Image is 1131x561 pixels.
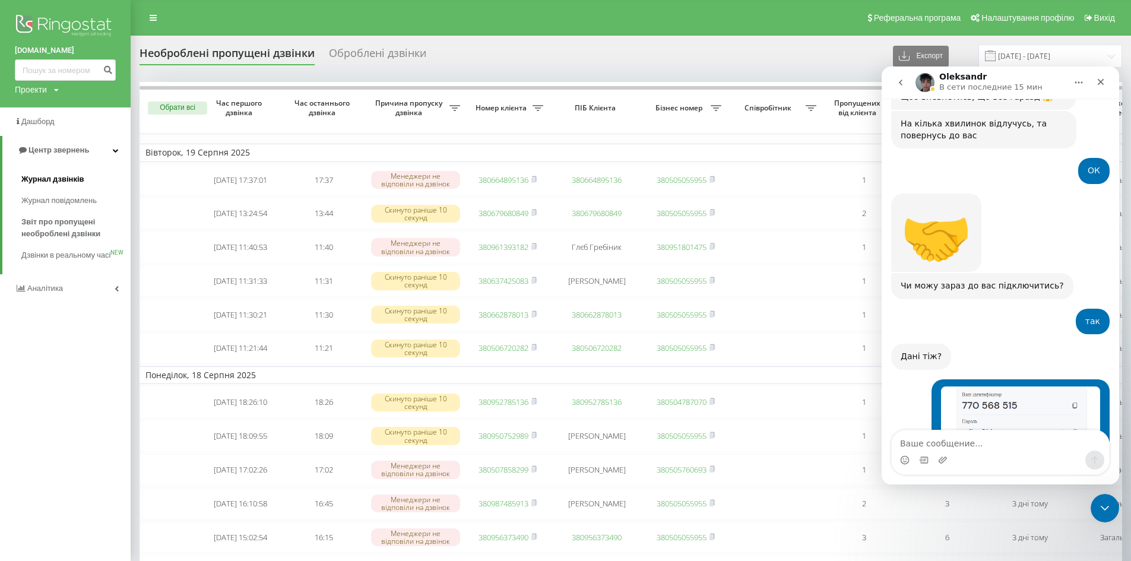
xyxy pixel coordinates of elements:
span: Час першого дзвінка [208,99,273,117]
td: 18:26 [282,386,365,418]
a: 380664895136 [479,175,528,185]
div: Менеджери не відповіли на дзвінок [371,461,460,478]
td: 18:09 [282,420,365,452]
td: 3 дні тому [989,488,1072,519]
span: Аналiтика [27,284,63,293]
td: 11:21 [282,333,365,365]
span: Журнал повідомлень [21,195,97,207]
td: 1 [822,454,905,486]
a: 380679680849 [479,208,528,218]
a: 380662878013 [479,309,528,320]
span: Вихід [1094,13,1115,23]
img: Ringostat logo [15,12,116,42]
div: Оброблені дзвінки [329,47,426,65]
div: Необроблені пропущені дзвінки [140,47,315,65]
td: [DATE] 18:09:55 [199,420,282,452]
a: 380987485913 [479,498,528,509]
td: [DATE] 11:31:33 [199,265,282,297]
td: 3 [905,488,989,519]
td: 1 [822,232,905,263]
td: 1 [822,333,905,365]
div: Менеджери не відповіли на дзвінок [371,495,460,512]
span: Бізнес номер [650,103,711,113]
td: 1 [822,386,905,418]
td: [DATE] 15:02:54 [199,522,282,553]
td: [DATE] 11:30:21 [199,299,282,331]
input: Пошук за номером [15,59,116,81]
a: 380505055955 [657,498,707,509]
td: 16:15 [282,522,365,553]
td: 11:30 [282,299,365,331]
button: Експорт [893,46,949,67]
a: 380505055955 [657,275,707,286]
td: [DATE] 17:37:01 [199,164,282,196]
div: Проекти [15,84,47,96]
span: Звіт про пропущені необроблені дзвінки [21,216,125,240]
div: Скинуто раніше 10 секунд [371,205,460,223]
a: 380505055955 [657,532,707,543]
a: [DOMAIN_NAME] [15,45,116,56]
span: Співробітник [733,103,806,113]
div: Скинуто раніше 10 секунд [371,394,460,411]
span: Дашборд [21,117,55,126]
a: 380507858299 [479,464,528,475]
a: 380952785136 [572,397,622,407]
td: 3 дні тому [989,522,1072,553]
a: 380504787070 [657,397,707,407]
a: 380505055955 [657,343,707,353]
td: 11:31 [282,265,365,297]
td: 17:02 [282,454,365,486]
button: Обрати всі [148,102,207,115]
td: 1 [822,164,905,196]
td: [DATE] 11:40:53 [199,232,282,263]
div: Менеджери не відповіли на дзвінок [371,528,460,546]
span: Реферальна програма [874,13,961,23]
div: Менеджери не відповіли на дзвінок [371,238,460,256]
a: 380505760693 [657,464,707,475]
iframe: Intercom live chat [1091,494,1119,522]
a: 380956373490 [572,532,622,543]
a: 380952785136 [479,397,528,407]
a: 380637425083 [479,275,528,286]
td: [PERSON_NAME] [549,488,644,519]
span: Журнал дзвінків [21,173,84,185]
td: Глєб Гребіник [549,232,644,263]
a: 380951801475 [657,242,707,252]
td: 1 [822,299,905,331]
a: Звіт про пропущені необроблені дзвінки [21,211,131,245]
td: [PERSON_NAME] [549,420,644,452]
td: 2 [822,198,905,229]
a: 380505055955 [657,309,707,320]
a: 380961393182 [479,242,528,252]
a: Дзвінки в реальному часіNEW [21,245,131,266]
td: 17:37 [282,164,365,196]
span: Час останнього дзвінка [292,99,356,117]
span: Центр звернень [28,145,89,154]
td: 1 [822,420,905,452]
